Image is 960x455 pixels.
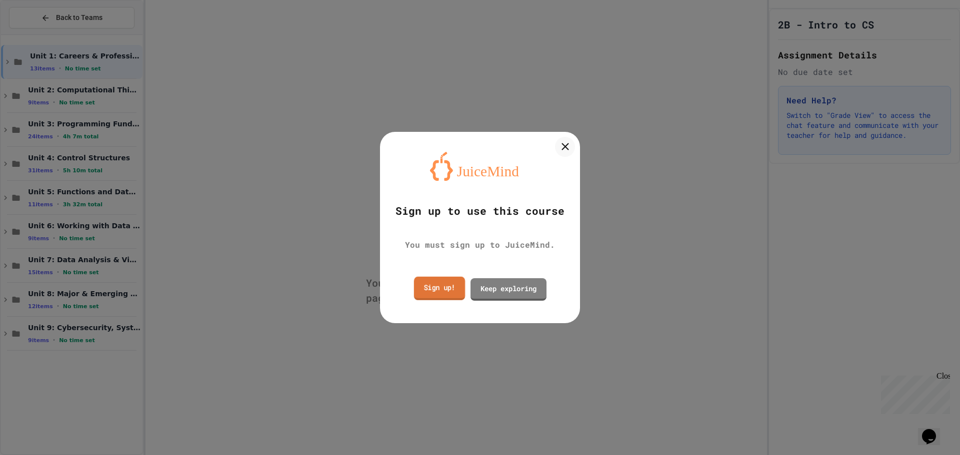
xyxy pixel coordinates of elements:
[4,4,69,63] div: Chat with us now!Close
[414,277,465,300] a: Sign up!
[405,239,555,251] div: You must sign up to JuiceMind.
[395,203,564,219] div: Sign up to use this course
[430,152,530,181] img: logo-orange.svg
[470,278,546,301] a: Keep exploring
